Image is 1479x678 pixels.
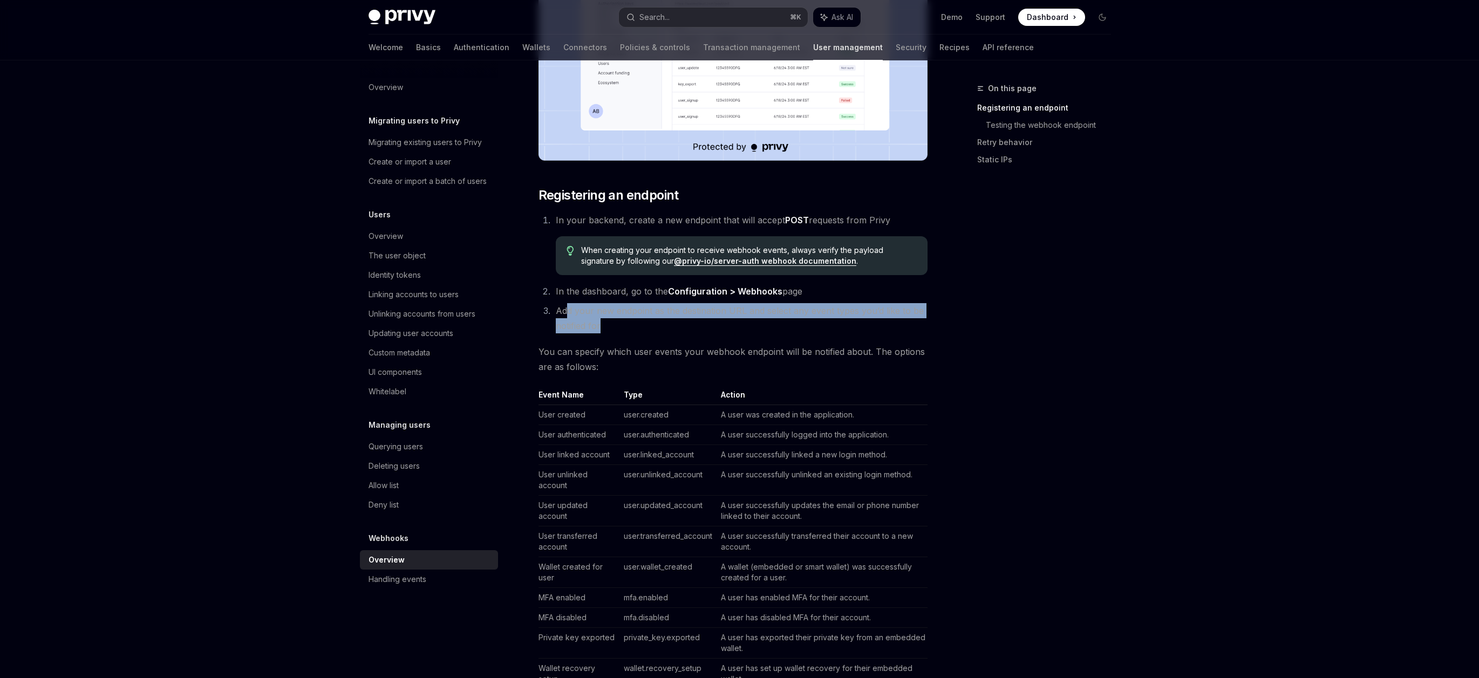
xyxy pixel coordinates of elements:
[717,445,928,465] td: A user successfully linked a new login method.
[567,246,574,256] svg: Tip
[619,496,717,526] td: user.updated_account
[369,81,403,94] div: Overview
[717,608,928,628] td: A user has disabled MFA for their account.
[556,286,802,297] span: In the dashboard, go to the page
[369,440,423,453] div: Querying users
[539,496,619,526] td: User updated account
[563,35,607,60] a: Connectors
[369,498,399,511] div: Deny list
[556,215,890,225] span: In your backend, create a new endpoint that will accept requests from Privy
[369,366,422,379] div: UI components
[369,479,399,492] div: Allow list
[360,265,498,285] a: Identity tokens
[988,82,1037,95] span: On this page
[369,385,406,398] div: Whitelabel
[360,437,498,456] a: Querying users
[369,288,459,301] div: Linking accounts to users
[369,553,405,566] div: Overview
[717,465,928,496] td: A user successfully unlinked an existing login method.
[717,526,928,557] td: A user successfully transferred their account to a new account.
[539,389,619,405] th: Event Name
[539,628,619,659] td: Private key exported
[369,208,391,221] h5: Users
[369,114,460,127] h5: Migrating users to Privy
[619,389,717,405] th: Type
[813,35,883,60] a: User management
[539,465,619,496] td: User unlinked account
[369,10,435,25] img: dark logo
[369,35,403,60] a: Welcome
[674,256,856,266] a: @privy-io/server-auth webhook documentation
[539,557,619,588] td: Wallet created for user
[360,152,498,172] a: Create or import a user
[619,8,808,27] button: Search...⌘K
[360,382,498,401] a: Whitelabel
[360,476,498,495] a: Allow list
[369,419,431,432] h5: Managing users
[369,230,403,243] div: Overview
[369,346,430,359] div: Custom metadata
[360,78,498,97] a: Overview
[360,172,498,191] a: Create or import a batch of users
[360,304,498,324] a: Unlinking accounts from users
[581,245,916,266] span: When creating your endpoint to receive webhook events, always verify the payload signature by fol...
[454,35,509,60] a: Authentication
[369,327,453,340] div: Updating user accounts
[369,573,426,586] div: Handling events
[539,608,619,628] td: MFA disabled
[977,99,1120,117] a: Registering an endpoint
[369,175,487,188] div: Create or import a batch of users
[360,133,498,152] a: Migrating existing users to Privy
[977,151,1120,168] a: Static IPs
[717,425,928,445] td: A user successfully logged into the application.
[369,532,408,545] h5: Webhooks
[986,117,1120,134] a: Testing the webhook endpoint
[977,134,1120,151] a: Retry behavior
[717,496,928,526] td: A user successfully updates the email or phone number linked to their account.
[619,425,717,445] td: user.authenticated
[556,305,924,331] span: Add your new endpoint as the destination URL and select any event types you’d like to be notified...
[369,269,421,282] div: Identity tokens
[619,557,717,588] td: user.wallet_created
[619,588,717,608] td: mfa.enabled
[369,155,451,168] div: Create or import a user
[717,628,928,659] td: A user has exported their private key from an embedded wallet.
[941,12,963,23] a: Demo
[668,286,782,297] strong: Configuration > Webhooks
[369,136,482,149] div: Migrating existing users to Privy
[360,570,498,589] a: Handling events
[360,324,498,343] a: Updating user accounts
[360,246,498,265] a: The user object
[619,628,717,659] td: private_key.exported
[785,215,809,225] strong: POST
[983,35,1034,60] a: API reference
[539,405,619,425] td: User created
[1018,9,1085,26] a: Dashboard
[360,343,498,362] a: Custom metadata
[976,12,1005,23] a: Support
[369,249,426,262] div: The user object
[896,35,926,60] a: Security
[539,526,619,557] td: User transferred account
[539,445,619,465] td: User linked account
[360,285,498,304] a: Linking accounts to users
[717,405,928,425] td: A user was created in the application.
[703,35,800,60] a: Transaction management
[619,445,717,465] td: user.linked_account
[360,456,498,476] a: Deleting users
[539,425,619,445] td: User authenticated
[619,608,717,628] td: mfa.disabled
[360,227,498,246] a: Overview
[360,495,498,515] a: Deny list
[369,460,420,472] div: Deleting users
[1094,9,1111,26] button: Toggle dark mode
[1027,12,1068,23] span: Dashboard
[539,588,619,608] td: MFA enabled
[717,588,928,608] td: A user has enabled MFA for their account.
[619,405,717,425] td: user.created
[939,35,970,60] a: Recipes
[813,8,861,27] button: Ask AI
[522,35,550,60] a: Wallets
[539,187,679,204] span: Registering an endpoint
[360,550,498,570] a: Overview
